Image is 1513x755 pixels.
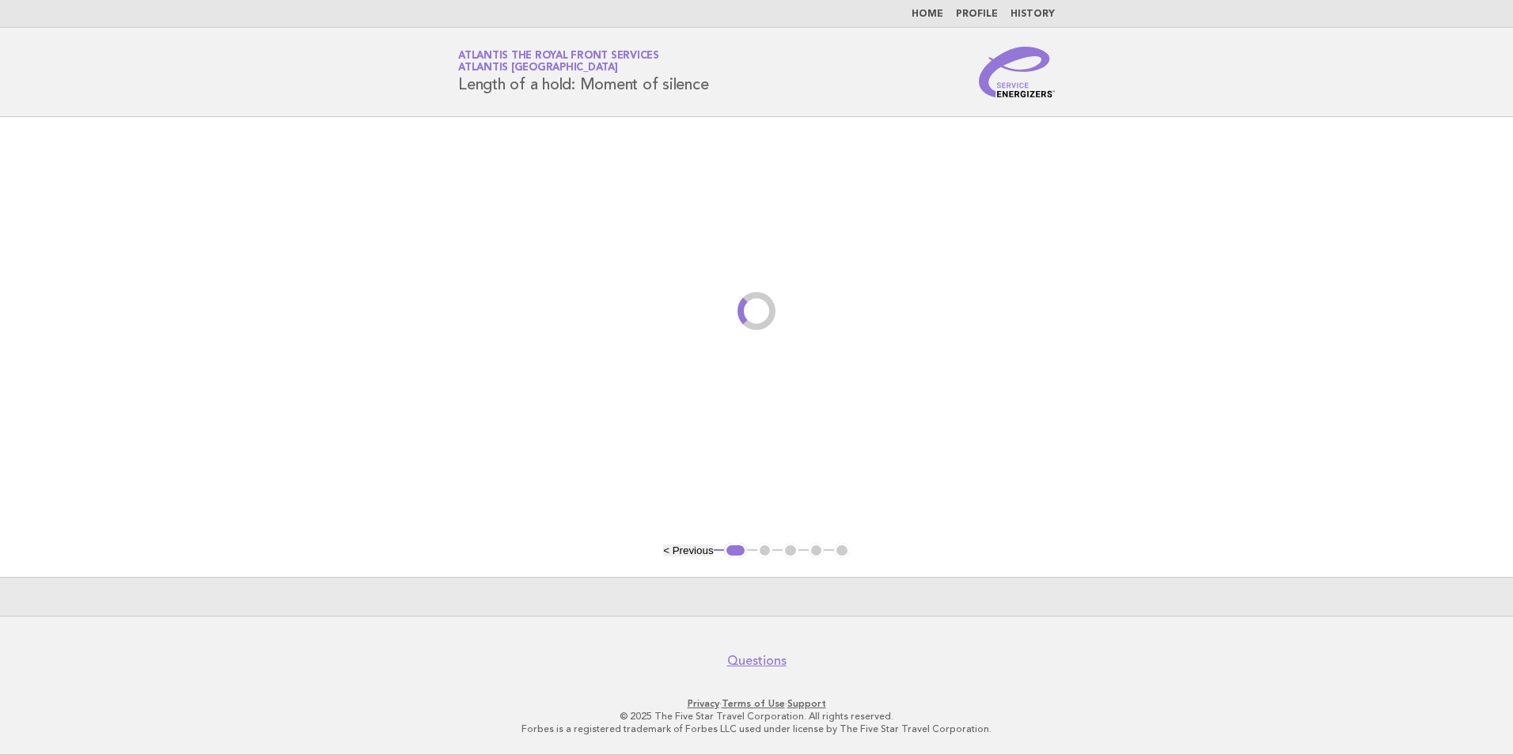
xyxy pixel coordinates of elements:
a: Atlantis The Royal Front ServicesAtlantis [GEOGRAPHIC_DATA] [458,51,659,73]
p: © 2025 The Five Star Travel Corporation. All rights reserved. [272,710,1241,723]
a: Home [912,9,943,19]
p: Forbes is a registered trademark of Forbes LLC used under license by The Five Star Travel Corpora... [272,723,1241,735]
a: Terms of Use [722,698,785,709]
a: Privacy [688,698,719,709]
h1: Length of a hold: Moment of silence [458,51,708,93]
p: · · [272,697,1241,710]
img: Service Energizers [979,47,1055,97]
a: History [1011,9,1055,19]
span: Atlantis [GEOGRAPHIC_DATA] [458,63,618,74]
a: Questions [727,653,787,669]
a: Profile [956,9,998,19]
a: Support [787,698,826,709]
